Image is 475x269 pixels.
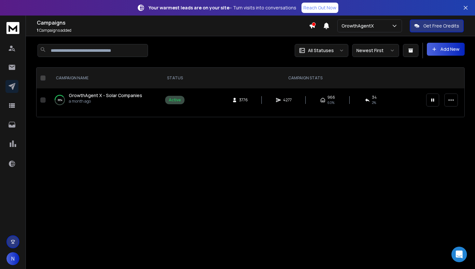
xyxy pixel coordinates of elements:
[6,252,19,265] button: N
[37,28,309,33] p: Campaigns added
[161,68,188,88] th: STATUS
[327,95,335,100] span: 966
[69,92,142,98] span: GrowthAgent X - Solar Companies
[283,97,292,103] span: 4277
[69,99,142,104] p: a month ago
[303,5,336,11] p: Reach Out Now
[327,100,334,105] span: 60 %
[372,95,377,100] span: 34
[149,5,296,11] p: – Turn visits into conversations
[149,5,229,11] strong: Your warmest leads are on your site
[427,43,465,56] button: Add New
[58,97,62,103] p: 38 %
[308,47,334,54] p: All Statuses
[37,19,309,27] h1: Campaigns
[301,3,338,13] a: Reach Out Now
[48,88,161,112] td: 38%GrowthAgent X - Solar Companiesa month ago
[423,23,459,29] p: Get Free Credits
[6,22,19,34] img: logo
[410,19,464,32] button: Get Free Credits
[451,247,467,262] div: Open Intercom Messenger
[37,28,38,33] span: 1
[372,100,376,105] span: 2 %
[352,44,399,57] button: Newest First
[48,68,161,88] th: CAMPAIGN NAME
[169,97,181,103] div: Active
[239,97,248,103] span: 3776
[188,68,422,88] th: CAMPAIGN STATS
[342,23,376,29] p: GrowthAgentX
[69,92,142,99] a: GrowthAgent X - Solar Companies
